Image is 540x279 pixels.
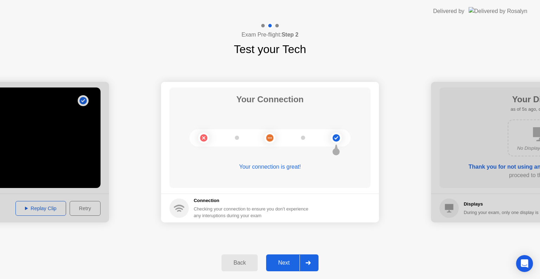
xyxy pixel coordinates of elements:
[469,7,527,15] img: Delivered by Rosalyn
[194,206,313,219] div: Checking your connection to ensure you don’t experience any interuptions during your exam
[433,7,464,15] div: Delivered by
[282,32,298,38] b: Step 2
[234,41,306,58] h1: Test your Tech
[236,93,304,106] h1: Your Connection
[194,197,313,204] h5: Connection
[242,31,298,39] h4: Exam Pre-flight:
[221,254,258,271] button: Back
[169,163,371,171] div: Your connection is great!
[224,260,256,266] div: Back
[268,260,300,266] div: Next
[516,255,533,272] div: Open Intercom Messenger
[266,254,319,271] button: Next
